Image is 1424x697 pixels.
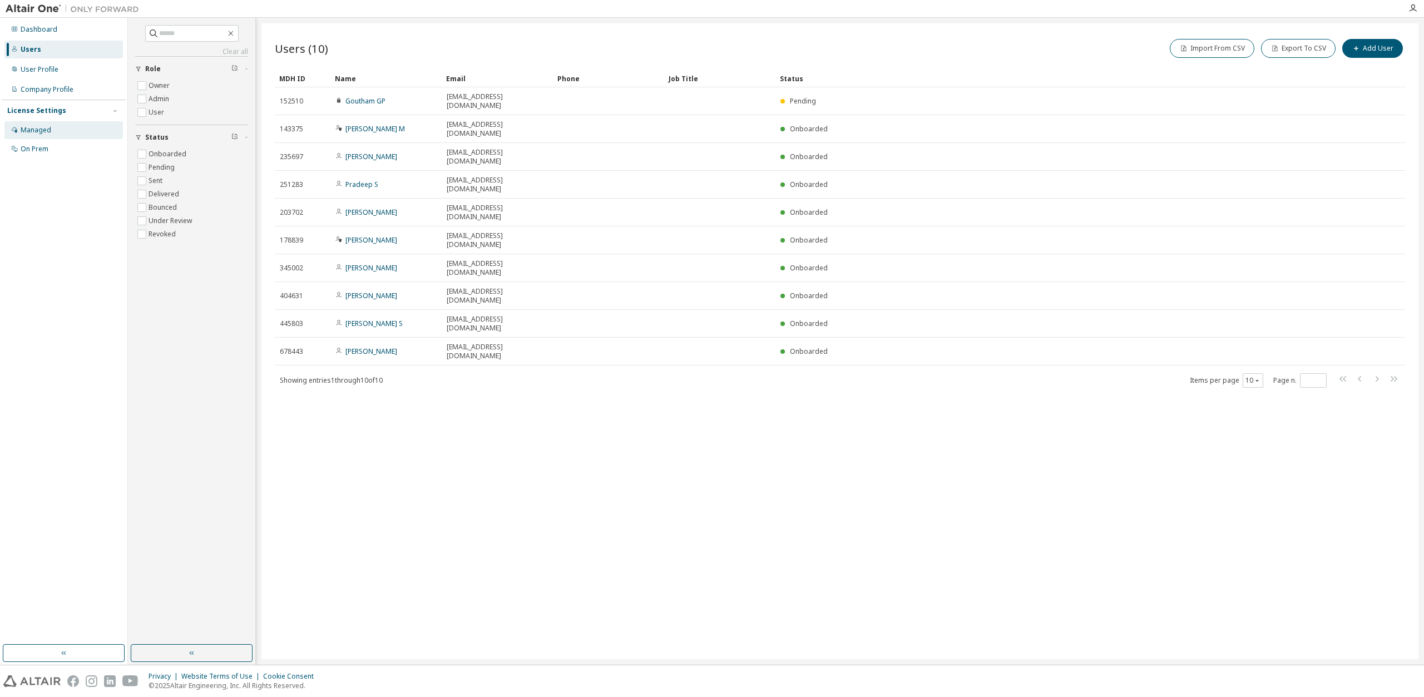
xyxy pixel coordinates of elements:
span: 152510 [280,97,303,106]
span: Clear filter [231,133,238,142]
span: 203702 [280,208,303,217]
span: [EMAIL_ADDRESS][DOMAIN_NAME] [447,287,548,305]
span: Clear filter [231,65,238,73]
span: [EMAIL_ADDRESS][DOMAIN_NAME] [447,120,548,138]
label: Revoked [149,228,178,241]
span: Showing entries 1 through 10 of 10 [280,375,383,385]
span: 678443 [280,347,303,356]
a: [PERSON_NAME] [345,152,397,161]
label: Under Review [149,214,194,228]
div: Users [21,45,41,54]
label: Bounced [149,201,179,214]
span: Pending [790,96,816,106]
a: [PERSON_NAME] [345,235,397,245]
div: Status [780,70,1347,87]
label: Sent [149,174,165,187]
span: 345002 [280,264,303,273]
a: Goutham GP [345,96,385,106]
div: Job Title [669,70,771,87]
span: Status [145,133,169,142]
label: Delivered [149,187,181,201]
button: 10 [1245,376,1260,385]
div: Email [446,70,548,87]
img: Altair One [6,3,145,14]
span: Onboarded [790,319,828,328]
div: User Profile [21,65,58,74]
a: [PERSON_NAME] [345,347,397,356]
label: User [149,106,166,119]
label: Admin [149,92,171,106]
img: facebook.svg [67,675,79,687]
span: Onboarded [790,124,828,134]
span: Onboarded [790,152,828,161]
a: [PERSON_NAME] [345,291,397,300]
span: Onboarded [790,207,828,217]
div: Cookie Consent [263,672,320,681]
span: 235697 [280,152,303,161]
span: Onboarded [790,263,828,273]
div: Phone [557,70,660,87]
span: 178839 [280,236,303,245]
div: Managed [21,126,51,135]
span: [EMAIL_ADDRESS][DOMAIN_NAME] [447,315,548,333]
a: [PERSON_NAME] [345,207,397,217]
button: Add User [1342,39,1403,58]
span: Onboarded [790,291,828,300]
button: Status [135,125,248,150]
span: 404631 [280,291,303,300]
img: linkedin.svg [104,675,116,687]
span: 143375 [280,125,303,134]
img: instagram.svg [86,675,97,687]
a: [PERSON_NAME] [345,263,397,273]
a: Clear all [135,47,248,56]
span: Onboarded [790,235,828,245]
span: [EMAIL_ADDRESS][DOMAIN_NAME] [447,231,548,249]
span: [EMAIL_ADDRESS][DOMAIN_NAME] [447,92,548,110]
a: Pradeep S [345,180,378,189]
img: altair_logo.svg [3,675,61,687]
span: Role [145,65,161,73]
span: Page n. [1273,373,1327,388]
span: [EMAIL_ADDRESS][DOMAIN_NAME] [447,343,548,360]
a: [PERSON_NAME] S [345,319,403,328]
label: Owner [149,79,172,92]
span: [EMAIL_ADDRESS][DOMAIN_NAME] [447,204,548,221]
span: [EMAIL_ADDRESS][DOMAIN_NAME] [447,176,548,194]
span: [EMAIL_ADDRESS][DOMAIN_NAME] [447,259,548,277]
img: youtube.svg [122,675,139,687]
div: MDH ID [279,70,326,87]
div: Dashboard [21,25,57,34]
button: Export To CSV [1261,39,1336,58]
div: On Prem [21,145,48,154]
span: Onboarded [790,180,828,189]
span: [EMAIL_ADDRESS][DOMAIN_NAME] [447,148,548,166]
div: Name [335,70,437,87]
div: Privacy [149,672,181,681]
span: Onboarded [790,347,828,356]
label: Pending [149,161,177,174]
label: Onboarded [149,147,189,161]
span: 251283 [280,180,303,189]
span: Items per page [1190,373,1263,388]
div: Company Profile [21,85,73,94]
button: Import From CSV [1170,39,1254,58]
button: Role [135,57,248,81]
a: [PERSON_NAME] M [345,124,405,134]
p: © 2025 Altair Engineering, Inc. All Rights Reserved. [149,681,320,690]
div: License Settings [7,106,66,115]
div: Website Terms of Use [181,672,263,681]
span: 445803 [280,319,303,328]
span: Users (10) [275,41,328,56]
